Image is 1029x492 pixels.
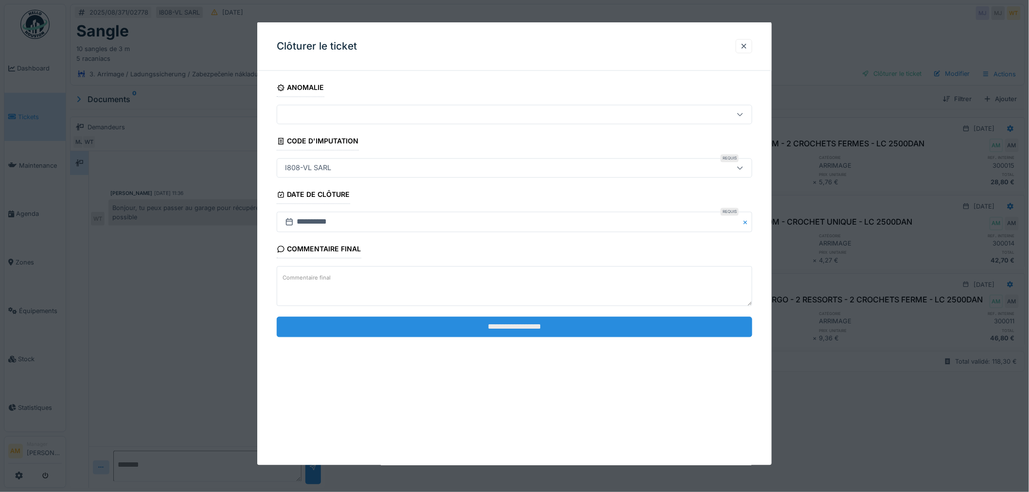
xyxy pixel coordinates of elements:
div: Commentaire final [277,242,361,259]
h3: Clôturer le ticket [277,40,357,53]
div: Requis [721,155,739,162]
div: Anomalie [277,81,324,97]
button: Close [742,212,752,232]
div: Requis [721,208,739,216]
label: Commentaire final [281,272,333,284]
div: Date de clôture [277,188,350,204]
div: Code d'imputation [277,134,359,151]
div: I808-VL SARL [281,163,335,174]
